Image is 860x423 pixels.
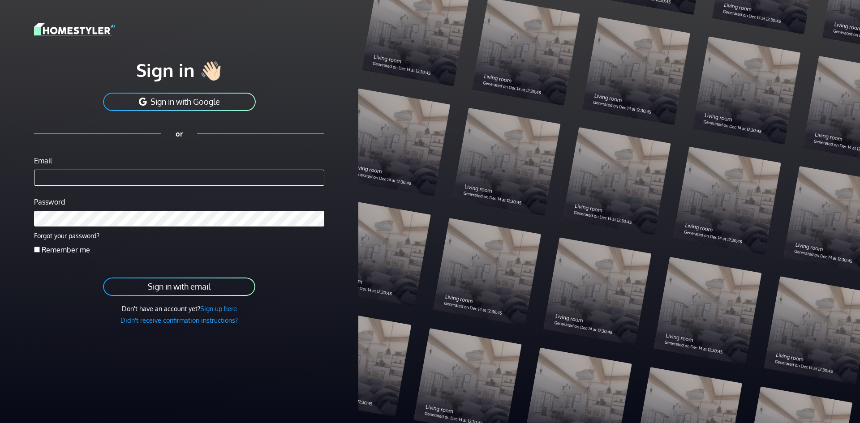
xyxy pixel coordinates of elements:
h1: Sign in 👋🏻 [34,59,324,81]
a: Sign up here [200,304,237,312]
button: Sign in with Google [102,92,257,112]
label: Email [34,155,52,166]
img: logo-3de290ba35641baa71223ecac5eacb59cb85b4c7fdf211dc9aaecaaee71ea2f8.svg [34,21,115,37]
label: Password [34,197,65,207]
a: Didn't receive confirmation instructions? [120,316,238,324]
div: Don't have an account yet? [34,304,324,314]
label: Remember me [42,244,90,255]
button: Sign in with email [102,277,256,297]
a: Forgot your password? [34,231,99,239]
